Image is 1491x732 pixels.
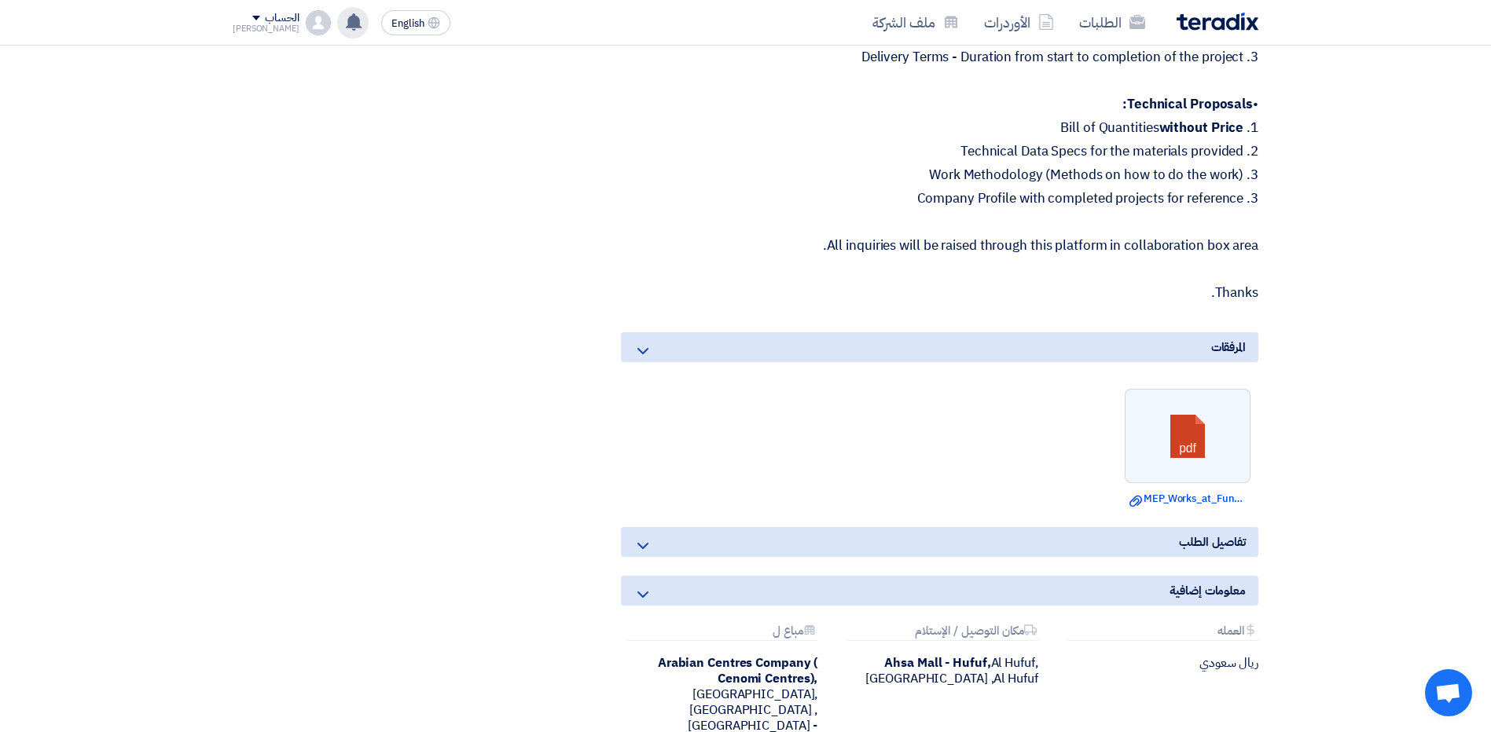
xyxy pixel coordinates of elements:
img: Teradix logo [1177,13,1258,31]
div: الحساب [265,12,299,25]
strong: Technical Proposals: [1122,94,1253,114]
p: 1. Bill of Quantities [621,120,1258,136]
div: ريال سعودي [1062,655,1258,671]
p: 3. Delivery Terms - Duration from start to completion of the project [621,49,1258,65]
div: مباع ل [627,624,817,641]
a: MEP_Works_at_Funtura_Alahsa__BOQ.pdf [1129,491,1246,507]
p: • [621,97,1258,112]
b: Ahsa Mall - Hufuf, [884,653,990,672]
p: 3. Company Profile with completed projects for reference [621,191,1258,207]
span: English [391,18,424,29]
button: English [381,10,450,35]
span: معلومات إضافية [1170,582,1246,599]
p: Thanks. [621,285,1258,301]
span: تفاصيل الطلب [1179,533,1246,551]
p: 3. Work Methodology (Methods on how to do the work) [621,167,1258,183]
div: مكان التوصيل / الإستلام [847,624,1037,641]
a: الطلبات [1067,4,1158,41]
span: المرفقات [1211,339,1246,356]
div: [PERSON_NAME] [233,24,299,33]
p: 2. Technical Data Specs for the materials provided [621,144,1258,159]
div: Al Hufuf, [GEOGRAPHIC_DATA] ,Al Hufuf [841,655,1037,686]
a: Open chat [1425,669,1472,716]
div: العمله [1068,624,1258,641]
strong: without Price [1159,118,1244,137]
p: All inquiries will be raised through this platform in collaboration box area. [621,238,1258,254]
b: Arabian Centres Company ( Cenomi Centres), [658,653,818,688]
img: profile_test.png [306,10,331,35]
a: الأوردرات [971,4,1067,41]
a: ملف الشركة [860,4,971,41]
